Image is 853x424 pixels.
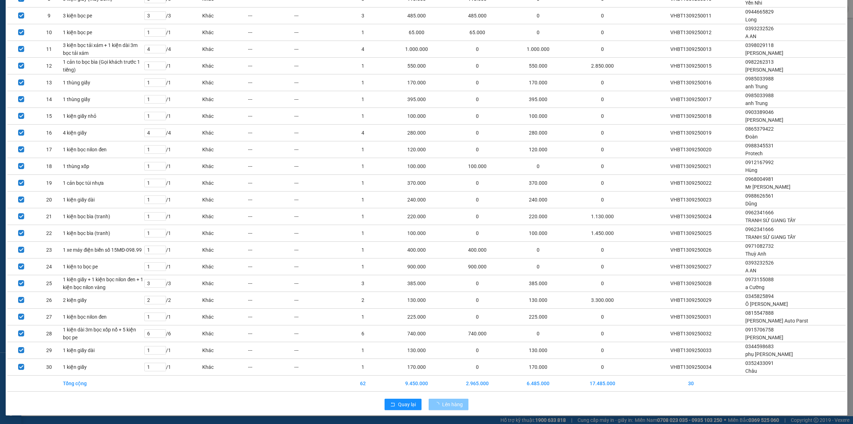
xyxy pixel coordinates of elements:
[248,108,294,125] td: ---
[745,42,774,48] span: 0398029118
[202,158,248,175] td: Khác
[248,7,294,24] td: ---
[248,325,294,342] td: ---
[442,401,463,408] span: Lên hàng
[35,292,63,309] td: 26
[745,143,774,148] span: 0988345531
[35,225,63,242] td: 22
[25,14,124,22] span: Ngày in phiếu: 18:39 ngày
[340,292,386,309] td: 2
[294,242,340,258] td: ---
[745,84,768,89] span: anh Trung
[745,184,790,190] span: Mr [PERSON_NAME]
[294,7,340,24] td: ---
[294,141,340,158] td: ---
[63,41,144,58] td: 3 kiện bọc tải xám + 1 kiện dài 3m bọc tải xám
[508,74,568,91] td: 170.000
[745,218,795,223] span: TRANH SỨ GIANG TÂY
[35,258,63,275] td: 24
[745,76,774,82] span: 0985033988
[35,74,63,91] td: 13
[340,258,386,275] td: 1
[63,292,144,309] td: 2 kiện giấy
[248,41,294,58] td: ---
[294,41,340,58] td: ---
[202,91,248,108] td: Khác
[508,225,568,242] td: 100.000
[63,58,144,74] td: 1 cản to bọc bìa (Gọi khách trước 1 tiếng)
[447,242,508,258] td: 400.000
[637,108,745,125] td: VHBT1309250018
[340,158,386,175] td: 1
[447,258,508,275] td: 900.000
[144,74,202,91] td: / 1
[202,41,248,58] td: Khác
[637,7,745,24] td: VHBT1309250011
[340,108,386,125] td: 1
[144,192,202,208] td: / 1
[386,258,447,275] td: 900.000
[340,125,386,141] td: 4
[63,91,144,108] td: 1 thùng giấy
[202,225,248,242] td: Khác
[447,7,508,24] td: 485.000
[63,192,144,208] td: 1 kiện giấy dài
[745,268,756,273] span: A AN
[340,325,386,342] td: 6
[144,158,202,175] td: / 1
[294,74,340,91] td: ---
[447,125,508,141] td: 0
[508,158,568,175] td: 0
[508,275,568,292] td: 385.000
[248,292,294,309] td: ---
[35,24,63,41] td: 10
[202,125,248,141] td: Khác
[447,108,508,125] td: 0
[248,192,294,208] td: ---
[568,91,637,108] td: 0
[340,91,386,108] td: 1
[202,258,248,275] td: Khác
[508,108,568,125] td: 100.000
[568,74,637,91] td: 0
[340,58,386,74] td: 1
[103,14,124,22] span: [DATE]
[637,325,745,342] td: VHBT1309250032
[508,58,568,74] td: 550.000
[202,342,248,359] td: Khác
[144,58,202,74] td: / 1
[35,309,63,325] td: 27
[745,33,756,39] span: A AN
[144,342,202,359] td: / 1
[248,91,294,108] td: ---
[340,175,386,192] td: 1
[35,41,63,58] td: 11
[637,141,745,158] td: VHBT1309250020
[63,74,144,91] td: 1 thùng giấy
[745,318,808,324] span: [PERSON_NAME] Auto Parst
[63,125,144,141] td: 4 kiện giấy
[3,31,54,43] span: [PHONE_NUMBER]
[637,208,745,225] td: VHBT1309250024
[144,125,202,141] td: / 4
[248,242,294,258] td: ---
[568,158,637,175] td: 0
[202,309,248,325] td: Khác
[386,58,447,74] td: 550.000
[508,292,568,309] td: 130.000
[63,258,144,275] td: 1 kiện to bọc pe
[386,141,447,158] td: 120.000
[568,292,637,309] td: 3.300.000
[202,325,248,342] td: Khác
[745,293,774,299] span: 0345825894
[248,342,294,359] td: ---
[340,141,386,158] td: 1
[745,9,774,15] span: 0944665829
[637,175,745,192] td: VHBT1309250022
[100,34,144,40] span: 0109597835
[429,399,468,410] button: Lên hàng
[447,141,508,158] td: 0
[144,275,202,292] td: / 3
[386,225,447,242] td: 100.000
[144,141,202,158] td: / 1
